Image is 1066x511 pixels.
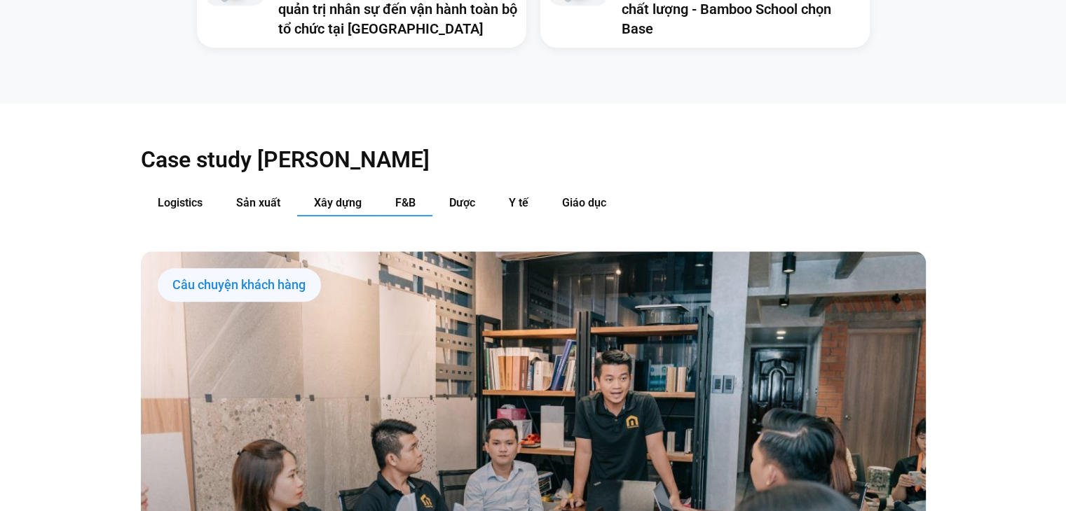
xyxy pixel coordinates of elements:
span: Giáo dục [562,196,606,209]
span: Dược [449,196,475,209]
span: Xây dựng [314,196,362,209]
span: Y tế [509,196,528,209]
span: F&B [395,196,416,209]
span: Logistics [158,196,203,209]
span: Sản xuất [236,196,280,209]
h2: Case study [PERSON_NAME] [141,146,926,174]
div: Câu chuyện khách hàng [158,268,321,302]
